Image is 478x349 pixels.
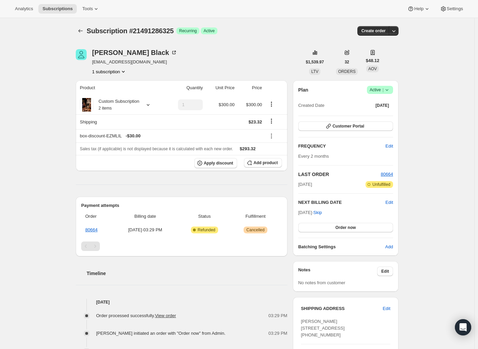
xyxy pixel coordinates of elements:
[377,267,393,276] button: Edit
[205,80,236,95] th: Unit Price
[268,330,287,337] span: 03:29 PM
[115,213,176,220] span: Billing date
[375,103,389,108] span: [DATE]
[340,57,353,67] button: 32
[93,98,139,112] div: Custom Subscription
[306,59,324,65] span: $1,539.97
[382,141,397,152] button: Edit
[155,313,176,318] a: View order
[42,6,73,12] span: Subscriptions
[115,227,176,233] span: [DATE] · 03:29 PM
[81,202,282,209] h2: Payment attempts
[237,80,264,95] th: Price
[266,100,277,108] button: Product actions
[81,241,282,251] nav: Pagination
[381,241,397,252] button: Add
[194,158,237,168] button: Apply discount
[298,267,377,276] h3: Notes
[38,4,77,14] button: Subscriptions
[386,143,393,150] span: Edit
[203,28,215,34] span: Active
[87,270,287,277] h2: Timeline
[198,227,215,233] span: Refunded
[298,210,322,215] span: [DATE] ·
[76,26,85,36] button: Subscriptions
[370,86,390,93] span: Active
[246,102,262,107] span: $300.00
[76,49,87,60] span: Rebecca Black
[366,57,379,64] span: $48.12
[15,6,33,12] span: Analytics
[381,269,389,274] span: Edit
[298,280,346,285] span: No notes from customer
[379,303,394,314] button: Edit
[333,123,364,129] span: Customer Portal
[313,209,322,216] span: Skip
[381,172,393,177] a: 80664
[298,181,312,188] span: [DATE]
[96,313,176,318] span: Order processed successfully.
[11,4,37,14] button: Analytics
[436,4,467,14] button: Settings
[309,207,326,218] button: Skip
[372,182,390,187] span: Unfulfilled
[240,146,256,151] span: $293.32
[76,80,165,95] th: Product
[78,4,104,14] button: Tools
[92,59,177,65] span: [EMAIL_ADDRESS][DOMAIN_NAME]
[298,143,386,150] h2: FREQUENCY
[298,121,393,131] button: Customer Portal
[357,26,390,36] button: Create order
[126,133,141,139] span: - $30.00
[361,28,386,34] span: Create order
[266,117,277,125] button: Shipping actions
[219,102,235,107] span: $300.00
[244,158,282,168] button: Add product
[414,6,423,12] span: Help
[81,209,113,224] th: Order
[248,119,262,124] span: $23.32
[80,147,233,151] span: Sales tax (if applicable) is not displayed because it is calculated with each new order.
[298,199,386,206] h2: NEXT BILLING DATE
[76,114,165,129] th: Shipping
[298,171,381,178] h2: LAST ORDER
[204,160,233,166] span: Apply discount
[302,57,328,67] button: $1,539.97
[368,66,377,71] span: AOV
[371,101,393,110] button: [DATE]
[298,102,324,109] span: Created Date
[165,80,205,95] th: Quantity
[92,49,177,56] div: [PERSON_NAME] Black
[85,227,98,232] a: 80664
[246,227,264,233] span: Cancelled
[76,299,287,306] h4: [DATE]
[447,6,463,12] span: Settings
[82,6,93,12] span: Tools
[96,331,226,336] span: [PERSON_NAME] initiated an order with "Order now" from Admin.
[301,319,345,337] span: [PERSON_NAME] [STREET_ADDRESS] [PHONE_NUMBER]
[383,305,390,312] span: Edit
[80,133,262,139] div: box-discount-EZMLIL
[301,305,383,312] h3: SHIPPING ADDRESS
[298,223,393,232] button: Order now
[383,87,384,93] span: |
[344,59,349,65] span: 32
[253,160,278,166] span: Add product
[180,213,229,220] span: Status
[233,213,278,220] span: Fulfillment
[403,4,434,14] button: Help
[335,225,356,230] span: Order now
[298,244,385,250] h6: Batching Settings
[99,106,112,111] small: 2 items
[311,69,318,74] span: LTV
[385,244,393,250] span: Add
[455,319,471,335] div: Open Intercom Messenger
[268,312,287,319] span: 03:29 PM
[298,86,308,93] h2: Plan
[298,154,329,159] span: Every 2 months
[386,199,393,206] button: Edit
[381,171,393,178] button: 80664
[87,27,174,35] span: Subscription #21491286325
